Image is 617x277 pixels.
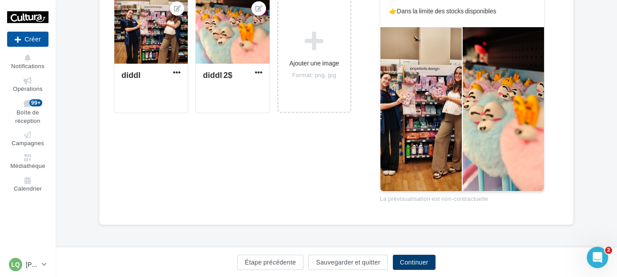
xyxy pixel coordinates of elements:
button: Sauvegarder et quitter [308,255,387,270]
div: Nouvelle campagne [7,32,48,47]
span: Notifications [11,62,44,69]
a: Opérations [7,75,48,94]
span: Médiathèque [10,162,45,169]
span: LQ [11,260,20,269]
div: 99+ [29,99,42,106]
div: diddl 2$ [203,70,232,80]
span: Boîte de réception [15,109,40,125]
span: 2 [605,247,612,254]
button: Continuer [393,255,436,270]
a: Calendrier [7,175,48,194]
span: Calendrier [14,185,42,192]
button: Notifications [7,53,48,72]
a: Campagnes [7,130,48,149]
a: Boîte de réception99+ [7,98,48,126]
div: La prévisualisation est non-contractuelle [380,191,544,203]
iframe: Intercom live chat [587,247,608,268]
button: Créer [7,32,48,47]
p: [PERSON_NAME] [26,260,38,269]
span: Opérations [13,85,43,92]
a: LQ [PERSON_NAME] [7,256,48,273]
a: Médiathèque [7,152,48,171]
span: Campagnes [12,140,44,147]
button: Étape précédente [237,255,303,270]
div: diddl [121,70,141,80]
